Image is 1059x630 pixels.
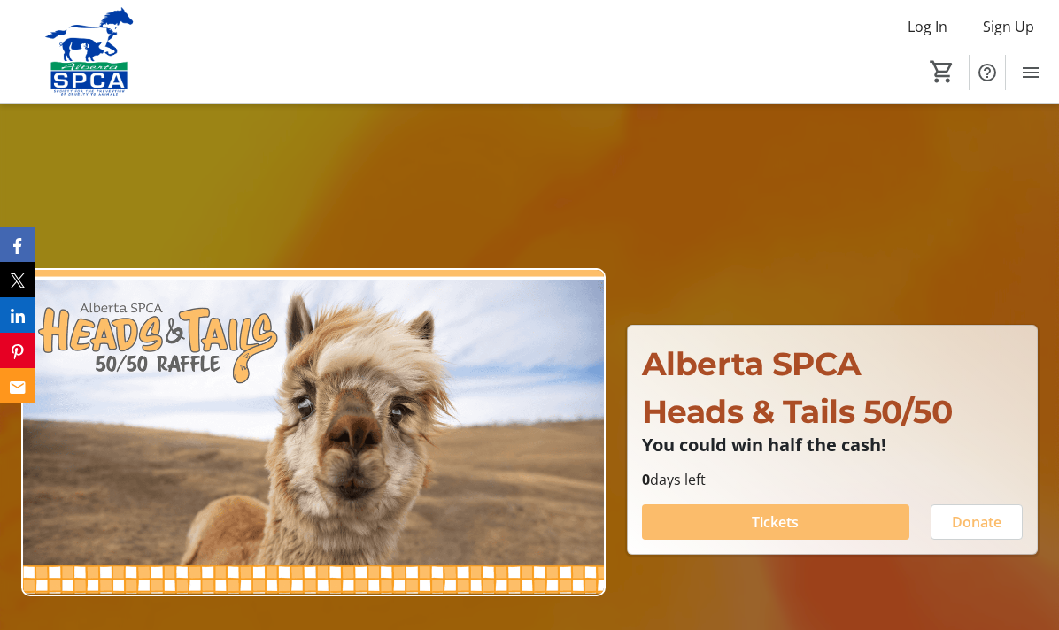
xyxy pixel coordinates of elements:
[926,56,958,88] button: Cart
[983,16,1034,37] span: Sign Up
[970,55,1005,90] button: Help
[642,435,1023,455] p: You could win half the cash!
[642,504,909,540] button: Tickets
[931,504,1023,540] button: Donate
[11,7,168,96] img: Alberta SPCA's Logo
[1013,55,1048,90] button: Menu
[952,511,1001,533] span: Donate
[642,470,650,489] span: 0
[969,12,1048,41] button: Sign Up
[642,344,862,383] span: Alberta SPCA
[752,511,799,533] span: Tickets
[893,12,962,41] button: Log In
[642,392,953,431] span: Heads & Tails 50/50
[908,16,947,37] span: Log In
[21,268,606,596] img: Campaign CTA Media Photo
[642,469,1023,490] p: days left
